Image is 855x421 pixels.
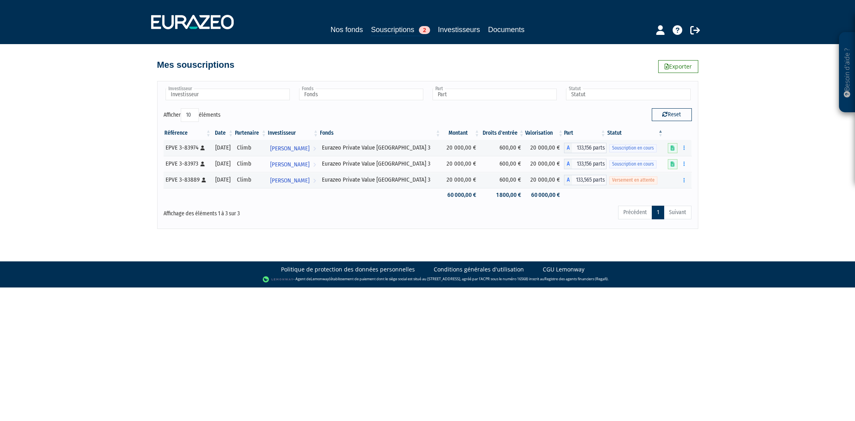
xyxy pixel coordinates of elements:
i: Voir l'investisseur [313,157,316,172]
i: Voir l'investisseur [313,173,316,188]
img: logo-lemonway.png [263,275,293,283]
h4: Mes souscriptions [157,60,234,70]
button: Reset [652,108,692,121]
select: Afficheréléments [181,108,199,122]
div: Eurazeo Private Value [GEOGRAPHIC_DATA] 3 [322,160,439,168]
td: 20 000,00 € [441,140,480,156]
span: A [564,159,572,169]
th: Référence : activer pour trier la colonne par ordre croissant [164,126,212,140]
div: A - Eurazeo Private Value Europe 3 [564,159,606,169]
div: [DATE] [214,160,231,168]
span: 133,565 parts [572,175,606,185]
td: 20 000,00 € [525,156,564,172]
i: [Français] Personne physique [200,162,205,166]
div: - Agent de (établissement de paiement dont le siège social est situé au [STREET_ADDRESS], agréé p... [8,275,847,283]
td: 60 000,00 € [441,188,480,202]
td: 600,00 € [480,156,525,172]
a: [PERSON_NAME] [267,156,319,172]
td: 20 000,00 € [441,172,480,188]
a: Politique de protection des données personnelles [281,265,415,273]
td: 600,00 € [480,140,525,156]
span: [PERSON_NAME] [270,157,309,172]
div: EPVE 3-83889 [166,176,209,184]
span: [PERSON_NAME] [270,141,309,156]
span: 2 [419,26,430,34]
td: 20 000,00 € [441,156,480,172]
label: Afficher éléments [164,108,220,122]
a: [PERSON_NAME] [267,140,319,156]
a: Exporter [658,60,698,73]
th: Valorisation: activer pour trier la colonne par ordre croissant [525,126,564,140]
a: Lemonway [311,276,329,281]
a: Registre des agents financiers (Regafi) [544,276,608,281]
div: Eurazeo Private Value [GEOGRAPHIC_DATA] 3 [322,176,439,184]
i: Voir l'investisseur [313,141,316,156]
span: 133,156 parts [572,159,606,169]
span: [PERSON_NAME] [270,173,309,188]
div: EPVE 3-83973 [166,160,209,168]
td: Climb [234,140,267,156]
td: 60 000,00 € [525,188,564,202]
span: 133,156 parts [572,143,606,153]
td: Climb [234,156,267,172]
th: Date: activer pour trier la colonne par ordre croissant [212,126,234,140]
th: Droits d'entrée: activer pour trier la colonne par ordre croissant [480,126,525,140]
i: [Français] Personne physique [200,146,205,150]
div: A - Eurazeo Private Value Europe 3 [564,143,606,153]
th: Fonds: activer pour trier la colonne par ordre croissant [319,126,441,140]
a: Investisseurs [438,24,480,35]
a: Nos fonds [330,24,363,35]
div: Eurazeo Private Value [GEOGRAPHIC_DATA] 3 [322,144,439,152]
span: Versement en attente [609,176,657,184]
td: Climb [234,172,267,188]
span: Souscription en cours [609,160,657,168]
div: [DATE] [214,144,231,152]
a: CGU Lemonway [543,265,584,273]
th: Part: activer pour trier la colonne par ordre croissant [564,126,606,140]
td: 1 800,00 € [480,188,525,202]
th: Statut : activer pour trier la colonne par ordre d&eacute;croissant [606,126,664,140]
th: Investisseur: activer pour trier la colonne par ordre croissant [267,126,319,140]
span: A [564,175,572,185]
i: [Français] Personne physique [202,178,206,182]
td: 20 000,00 € [525,140,564,156]
div: [DATE] [214,176,231,184]
td: 600,00 € [480,172,525,188]
a: 1 [652,206,664,219]
a: Conditions générales d'utilisation [434,265,524,273]
span: Souscription en cours [609,144,657,152]
div: EPVE 3-83974 [166,144,209,152]
div: A - Eurazeo Private Value Europe 3 [564,175,606,185]
a: Souscriptions2 [371,24,430,36]
a: [PERSON_NAME] [267,172,319,188]
img: 1732889491-logotype_eurazeo_blanc_rvb.png [151,15,234,29]
span: A [564,143,572,153]
th: Partenaire: activer pour trier la colonne par ordre croissant [234,126,267,140]
th: Montant: activer pour trier la colonne par ordre croissant [441,126,480,140]
div: Affichage des éléments 1 à 3 sur 3 [164,205,377,218]
a: Documents [488,24,525,35]
td: 20 000,00 € [525,172,564,188]
p: Besoin d'aide ? [843,36,852,109]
